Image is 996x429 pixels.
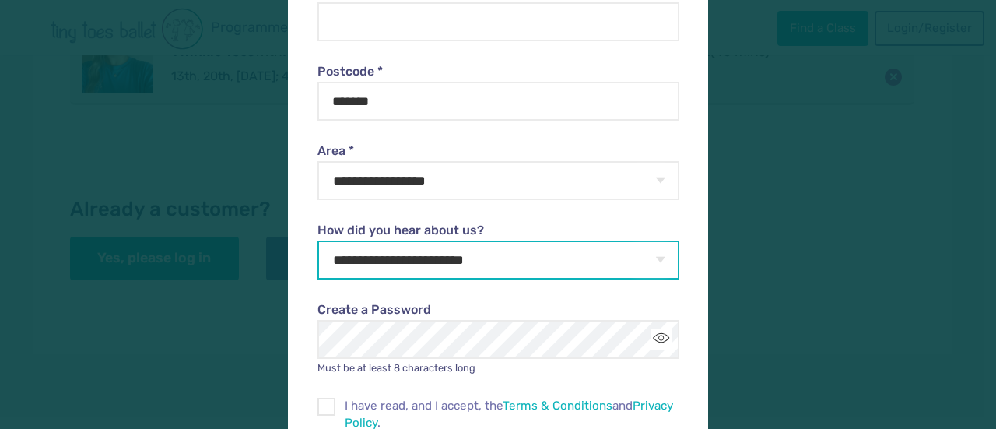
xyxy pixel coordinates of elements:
label: Create a Password [317,301,679,318]
a: Terms & Conditions [503,399,612,413]
button: Toggle password visibility [651,329,672,350]
small: Must be at least 8 characters long [317,362,475,374]
label: How did you hear about us? [317,222,679,239]
label: Area * [317,142,679,160]
label: Postcode * [317,63,679,80]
